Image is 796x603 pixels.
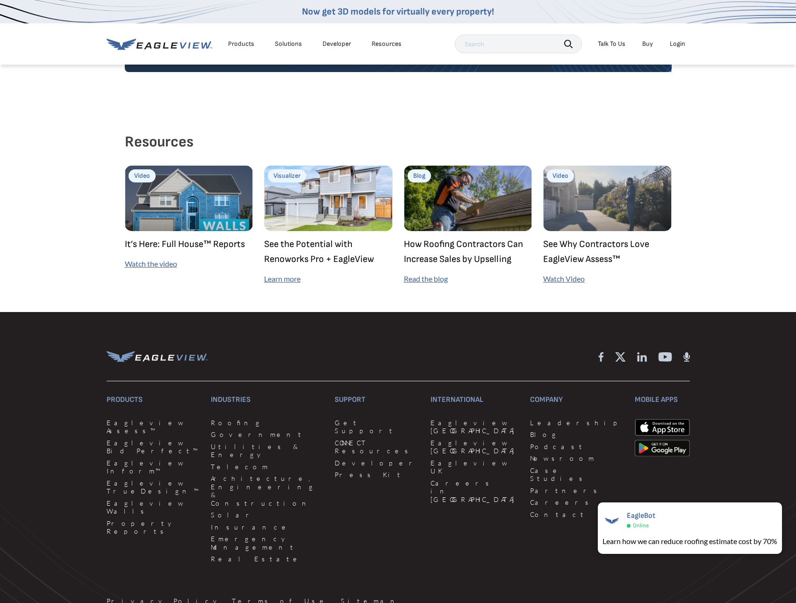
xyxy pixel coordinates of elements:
[211,511,323,519] a: Solar
[211,474,323,507] a: Architecture, Engineering & Construction
[670,40,685,48] div: Login
[107,392,200,407] h3: Products
[530,454,624,463] a: Newsroom
[211,535,323,551] a: Emergency Management
[627,511,655,520] span: EagleBot
[323,40,351,48] a: Developer
[125,259,177,268] a: Watch the video
[335,439,419,455] a: CONNECT Resources
[211,443,323,459] a: Utilities & Energy
[107,439,200,455] a: Eagleview Bid Perfect™
[543,237,672,267] p: See Why Contractors Love EagleView Assess™
[404,166,532,231] img: How Roofing Contractors Can Increase Sales by Upselling
[543,166,672,231] img: See Why Contractors Love EagleView Assess™
[602,536,777,547] div: Learn how we can reduce roofing estimate cost by 70%
[530,392,624,407] h3: Company
[598,40,625,48] div: Talk To Us
[228,40,254,48] div: Products
[404,237,532,267] p: How Roofing Contractors Can Increase Sales by Upselling
[125,128,672,156] h2: Resources
[107,419,200,435] a: Eagleview Assess™
[125,237,253,252] p: It’s Here: Full House™ Reports
[430,419,519,435] a: Eagleview [GEOGRAPHIC_DATA]
[264,274,301,283] a: Learn more
[530,487,624,495] a: Partners
[430,439,519,455] a: Eagleview [GEOGRAPHIC_DATA]
[430,479,519,504] a: Careers in [GEOGRAPHIC_DATA]
[335,459,419,467] a: Developer
[211,523,323,531] a: Insurance
[211,392,323,407] h3: Industries
[635,440,690,457] img: google-play-store_b9643a.png
[408,169,431,182] h5: Blog
[107,499,200,516] a: Eagleview Walls
[211,463,323,471] a: Telecom
[107,459,200,475] a: Eagleview Inform™
[455,35,582,53] input: Search
[335,419,419,435] a: Get Support
[530,466,624,483] a: Case Studies
[642,40,653,48] a: Buy
[430,459,519,475] a: Eagleview UK
[211,555,323,563] a: Real Estate
[633,522,649,529] span: Online
[211,430,323,439] a: Government
[211,419,323,427] a: Roofing
[264,237,393,267] p: See the Potential with Renoworks Pro + EagleView
[635,392,690,407] h3: Mobile Apps
[430,392,519,407] h3: International
[404,274,448,283] a: Read the blog
[129,169,156,182] h5: Video
[125,166,253,231] img: It’s Here: Full House™ Reports
[372,40,402,48] div: Resources
[264,166,393,231] img: See the Potential with Renoworks Pro + EagleView
[530,430,624,439] a: Blog
[530,443,624,451] a: Podcast
[602,511,621,530] img: EagleBot
[635,419,690,436] img: apple-app-store.png
[543,274,585,283] a: Watch Video
[335,471,419,479] a: Press Kit
[530,510,624,519] a: Contact
[275,40,302,48] div: Solutions
[335,392,419,407] h3: Support
[547,169,574,182] h5: Video
[302,6,494,17] a: Now get 3D models for virtually every property!
[107,479,200,495] a: Eagleview TrueDesign™
[530,498,624,507] a: Careers
[530,419,624,427] a: Leadership
[268,169,306,182] h5: Visualizer
[107,519,200,536] a: Property Reports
